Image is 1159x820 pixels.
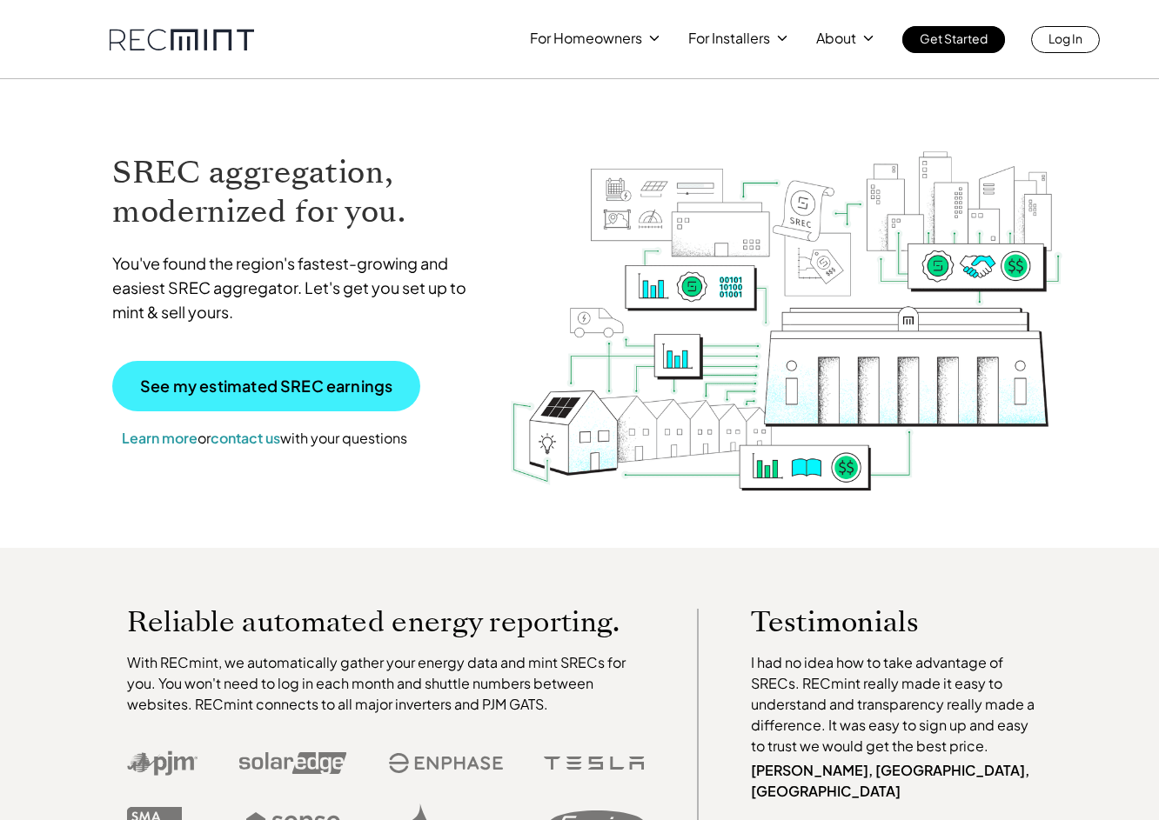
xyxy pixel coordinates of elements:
[688,26,770,50] p: For Installers
[112,251,483,324] p: You've found the region's fastest-growing and easiest SREC aggregator. Let's get you set up to mi...
[530,26,642,50] p: For Homeowners
[112,361,420,411] a: See my estimated SREC earnings
[127,609,646,635] p: Reliable automated energy reporting.
[1031,26,1100,53] a: Log In
[112,427,417,450] p: or with your questions
[920,26,988,50] p: Get Started
[509,105,1064,496] img: RECmint value cycle
[751,760,1043,802] p: [PERSON_NAME], [GEOGRAPHIC_DATA], [GEOGRAPHIC_DATA]
[140,378,392,394] p: See my estimated SREC earnings
[211,429,280,447] a: contact us
[122,429,198,447] a: Learn more
[112,153,483,231] h1: SREC aggregation, modernized for you.
[816,26,856,50] p: About
[1048,26,1082,50] p: Log In
[127,652,646,715] p: With RECmint, we automatically gather your energy data and mint SRECs for you. You won't need to ...
[751,609,1010,635] p: Testimonials
[902,26,1005,53] a: Get Started
[751,652,1043,757] p: I had no idea how to take advantage of SRECs. RECmint really made it easy to understand and trans...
